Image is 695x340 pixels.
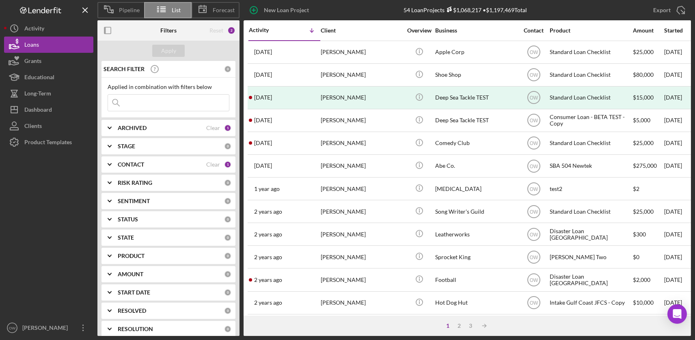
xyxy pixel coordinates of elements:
div: $1,068,217 [445,6,481,13]
button: Activity [4,20,93,37]
div: [PERSON_NAME] [321,110,402,131]
div: Deep Sea Tackle TEST [435,110,516,131]
b: STAGE [118,143,135,149]
div: 0 [224,234,231,241]
div: 2 [227,26,235,35]
span: Pipeline [119,7,140,13]
div: [PERSON_NAME] [321,223,402,245]
div: [PERSON_NAME] [321,269,402,290]
div: Educational [24,69,54,87]
text: OW [529,95,538,101]
div: Comedy Club [435,132,516,154]
text: OW [529,209,538,214]
time: 2025-02-06 23:07 [254,117,272,123]
div: Clear [206,125,220,131]
div: [PERSON_NAME] [321,178,402,199]
div: Standard Loan Checklist [550,87,631,108]
div: Amount [633,27,663,34]
div: Client [321,27,402,34]
time: 2024-09-11 21:09 [254,162,272,169]
div: 1 [442,323,453,329]
div: [PERSON_NAME] [321,132,402,154]
div: [PERSON_NAME] [321,246,402,268]
b: Filters [160,27,177,34]
span: $2 [633,185,639,192]
div: Standard Loan Checklist [550,41,631,63]
div: Football [435,269,516,290]
div: Abe Co. [435,155,516,177]
button: Clients [4,118,93,134]
div: Grants [24,53,41,71]
b: RESOLVED [118,308,146,314]
div: test2 [550,178,631,199]
b: CONTACT [118,161,144,168]
div: Facade 1 Loan [550,315,631,336]
text: OW [529,277,538,283]
div: 1 [224,124,231,132]
div: [PERSON_NAME] Two [550,246,631,268]
b: SEARCH FILTER [104,66,145,72]
button: Dashboard [4,102,93,118]
div: Leatherworks [435,223,516,245]
button: Export [645,2,691,18]
div: Shoe Shop [435,64,516,86]
div: Activity [249,27,285,33]
div: $15,000 [633,87,663,108]
div: 0 [224,65,231,73]
time: 2023-12-19 19:08 [254,208,282,215]
div: 0 [224,216,231,223]
b: STATE [118,234,134,241]
div: New Loan Project [264,2,309,18]
div: [PERSON_NAME] [20,320,73,338]
b: RESOLUTION [118,326,153,332]
span: $5,000 [633,117,650,123]
text: OW [529,50,538,55]
div: Contact [518,27,549,34]
text: OW [529,72,538,78]
div: Apply [161,45,176,57]
button: Product Templates [4,134,93,150]
div: Applied in combination with filters below [108,84,229,90]
span: $300 [633,231,646,238]
text: OW [529,163,538,169]
div: Intake Gulf Coast JFCS - Copy [550,292,631,314]
span: $2,000 [633,276,650,283]
div: Product [550,27,631,34]
div: Export [653,2,671,18]
div: New Zoo [321,315,402,336]
div: Activity [24,20,44,39]
button: Loans [4,37,93,53]
text: OW [529,118,538,123]
div: Overview [404,27,434,34]
div: Disaster Loan [GEOGRAPHIC_DATA] [550,269,631,290]
button: OW[PERSON_NAME] [4,320,93,336]
div: Open Intercom Messenger [667,304,687,324]
text: OW [529,254,538,260]
time: 2025-02-07 21:28 [254,94,272,101]
div: 0 [224,271,231,278]
div: Standard Loan Checklist [550,64,631,86]
span: Forecast [213,7,235,13]
div: Disaster Loan [GEOGRAPHIC_DATA] [550,223,631,245]
div: 0 [224,252,231,260]
div: Reset [209,27,223,34]
div: [PERSON_NAME] [321,292,402,314]
a: Educational [4,69,93,85]
div: [PERSON_NAME] [321,41,402,63]
div: [PERSON_NAME] [321,87,402,108]
div: 1 [224,161,231,168]
time: 2025-08-21 21:03 [254,49,272,55]
time: 2024-11-18 20:45 [254,140,272,146]
span: $80,000 [633,71,654,78]
div: Dashboard [24,102,52,120]
span: $0 [633,253,639,260]
div: [MEDICAL_DATA] [435,178,516,199]
div: Business [435,27,516,34]
time: 2023-10-20 21:47 [254,231,282,238]
div: Standard Loan Checklist [550,201,631,222]
button: Long-Term [4,85,93,102]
